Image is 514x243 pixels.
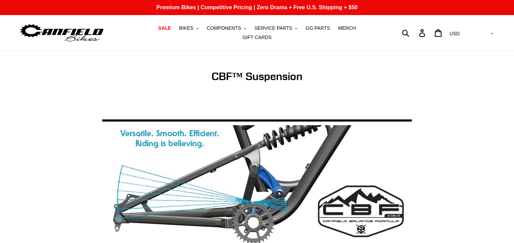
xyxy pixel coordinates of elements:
[254,25,292,31] span: SERVICE PARTS
[239,33,275,42] a: GIFT CARDS
[207,25,241,31] span: COMPONENTS
[306,25,330,31] span: GG PARTS
[338,25,356,31] span: MERCH
[176,24,202,33] button: BIKES
[179,25,193,31] span: BIKES
[155,24,174,33] a: SALE
[102,70,412,83] h1: CBF™ Suspension
[203,24,250,33] button: COMPONENTS
[242,35,272,40] span: GIFT CARDS
[251,24,301,33] button: SERVICE PARTS
[406,25,423,40] input: Search
[158,25,171,31] span: SALE
[335,24,359,33] a: MERCH
[19,22,105,44] img: Canfield Bikes
[302,24,333,33] a: GG PARTS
